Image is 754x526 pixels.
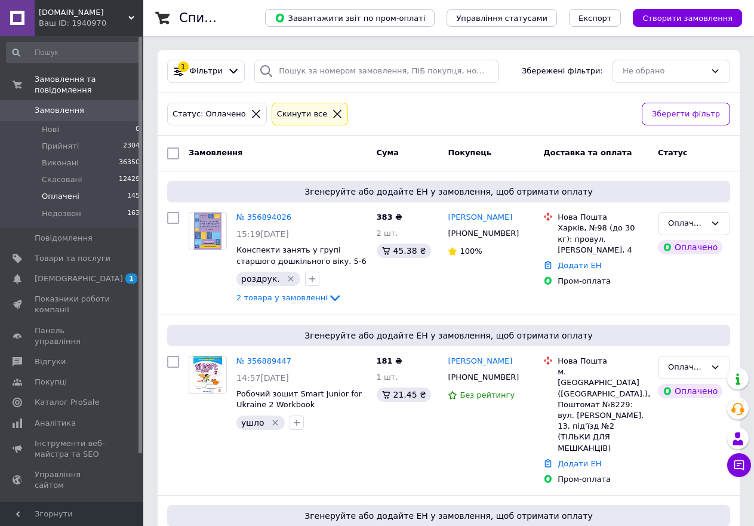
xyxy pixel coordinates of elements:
[35,325,110,347] span: Панель управління
[377,148,399,157] span: Cума
[377,213,402,222] span: 383 ₴
[558,356,648,367] div: Нова Пошта
[127,208,140,219] span: 163
[35,377,67,387] span: Покупці
[236,229,289,239] span: 15:19[DATE]
[119,174,140,185] span: 12429
[236,373,289,383] span: 14:57[DATE]
[170,108,248,121] div: Статус: Оплачено
[522,66,603,77] span: Збережені фільтри:
[172,330,725,342] span: Згенеруйте або додайте ЕН у замовлення, щоб отримати оплату
[35,418,76,429] span: Аналітика
[236,213,291,222] a: № 356894026
[241,274,280,284] span: роздрук.
[558,474,648,485] div: Пром-оплата
[42,191,79,202] span: Оплачені
[275,13,425,23] span: Завантажити звіт по пром-оплаті
[125,273,137,284] span: 1
[42,208,81,219] span: Недозвон
[447,9,557,27] button: Управління статусами
[558,367,648,454] div: м. [GEOGRAPHIC_DATA] ([GEOGRAPHIC_DATA].), Поштомат №8229: вул. [PERSON_NAME], 13, під'їзд №2 (ТІ...
[35,356,66,367] span: Відгуки
[35,253,110,264] span: Товари та послуги
[236,356,291,365] a: № 356889447
[460,390,515,399] span: Без рейтингу
[668,361,706,374] div: Оплачено
[658,240,722,254] div: Оплачено
[543,148,632,157] span: Доставка та оплата
[668,217,706,230] div: Оплачено
[621,13,742,22] a: Створити замовлення
[35,469,110,491] span: Управління сайтом
[445,370,521,385] div: [PHONE_NUMBER]
[270,418,280,427] svg: Видалити мітку
[658,384,722,398] div: Оплачено
[236,389,362,410] a: Робочий зошит Smart Junior for Ukraine 2 Workbook
[39,7,128,18] span: Gugabook.com.ua
[558,459,601,468] a: Додати ЕН
[42,124,59,135] span: Нові
[377,356,402,365] span: 181 ₴
[448,148,491,157] span: Покупець
[658,148,688,157] span: Статус
[42,158,79,168] span: Виконані
[236,293,328,302] span: 2 товара у замовленні
[172,186,725,198] span: Згенеруйте або додайте ЕН у замовлення, щоб отримати оплату
[179,11,300,25] h1: Список замовлень
[189,356,227,394] a: Фото товару
[236,293,342,302] a: 2 товара у замовленні
[35,438,110,460] span: Інструменти веб-майстра та SEO
[558,223,648,256] div: Харків, №98 (до 30 кг): провул. [PERSON_NAME], 4
[558,212,648,223] div: Нова Пошта
[377,387,431,402] div: 21.45 ₴
[456,14,547,23] span: Управління статусами
[448,356,512,367] a: [PERSON_NAME]
[377,373,398,382] span: 1 шт.
[119,158,140,168] span: 36350
[236,245,367,288] a: Конспекти занять у групі старшого дошкільного віку. 5-6 років. Готуємось до [GEOGRAPHIC_DATA]. Ос...
[136,124,140,135] span: 0
[642,14,733,23] span: Створити замовлення
[265,9,435,27] button: Завантажити звіт по пром-оплаті
[377,244,431,258] div: 45.38 ₴
[460,247,482,256] span: 100%
[633,9,742,27] button: Створити замовлення
[241,418,264,427] span: ушло
[42,174,82,185] span: Скасовані
[127,191,140,202] span: 145
[569,9,621,27] button: Експорт
[286,274,296,284] svg: Видалити мітку
[194,213,221,250] img: Фото товару
[652,108,720,121] span: Зберегти фільтр
[558,261,601,270] a: Додати ЕН
[254,60,499,83] input: Пошук за номером замовлення, ПІБ покупця, номером телефону, Email, номером накладної
[445,226,521,241] div: [PHONE_NUMBER]
[623,65,706,78] div: Не обрано
[35,273,123,284] span: [DEMOGRAPHIC_DATA]
[123,141,140,152] span: 2304
[172,510,725,522] span: Згенеруйте або додайте ЕН у замовлення, щоб отримати оплату
[189,212,227,250] a: Фото товару
[35,74,143,96] span: Замовлення та повідомлення
[558,276,648,287] div: Пром-оплата
[377,229,398,238] span: 2 шт.
[642,103,730,126] button: Зберегти фільтр
[42,141,79,152] span: Прийняті
[727,453,751,477] button: Чат з покупцем
[6,42,141,63] input: Пошук
[178,61,189,72] div: 1
[578,14,612,23] span: Експорт
[35,233,93,244] span: Повідомлення
[35,397,99,408] span: Каталог ProSale
[39,18,143,29] div: Ваш ID: 1940970
[35,294,110,315] span: Показники роботи компанії
[35,501,110,522] span: Гаманець компанії
[189,148,242,157] span: Замовлення
[190,66,223,77] span: Фільтри
[448,212,512,223] a: [PERSON_NAME]
[275,108,330,121] div: Cкинути все
[193,356,222,393] img: Фото товару
[35,105,84,116] span: Замовлення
